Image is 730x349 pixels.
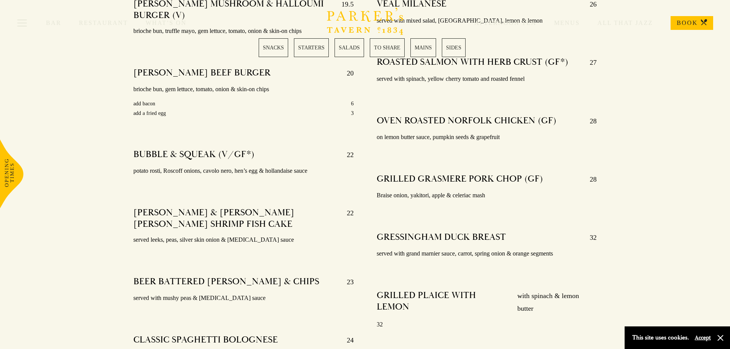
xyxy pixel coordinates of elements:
[133,234,354,246] p: served leeks, peas, silver skin onion & [MEDICAL_DATA] sauce
[351,99,354,108] p: 6
[133,334,278,346] h4: CLASSIC SPAGHETTI BOLOGNESE
[582,173,597,185] p: 28
[377,74,597,85] p: served with spinach, yellow cherry tomato and roasted fennel
[133,207,339,230] h4: [PERSON_NAME] & [PERSON_NAME] [PERSON_NAME] SHRIMP FISH CAKE
[377,190,597,201] p: Braise onion, yakitori, apple & celeriac mash
[377,319,597,330] p: 32
[133,293,354,304] p: served with mushy peas & [MEDICAL_DATA] sauce
[339,207,354,230] p: 22
[133,84,354,95] p: brioche bun, gem lettuce, tomato, onion & skin-on chips
[632,332,689,343] p: This site uses cookies.
[377,231,506,244] h4: GRESSINGHAM DUCK BREAST
[377,173,543,185] h4: GRILLED GRASMERE PORK CHOP (GF)
[377,248,597,259] p: served with grand marnier sauce, carrot, spring onion & orange segments
[370,38,405,57] a: 4 / 6
[133,165,354,177] p: potato rosti, Roscoff onions, cavolo nero, hen’s egg & hollandaise sauce
[510,290,597,315] p: with spinach & lemon butter
[133,108,166,118] p: add a fried egg
[442,38,466,57] a: 6 / 6
[335,38,364,57] a: 3 / 6
[377,132,597,143] p: on lemon butter sauce, pumpkin seeds & grapefruit
[294,38,329,57] a: 2 / 6
[351,108,354,118] p: 3
[133,149,254,161] h4: BUBBLE & SQUEAK (V/GF*)
[582,231,597,244] p: 32
[377,290,510,315] h4: GRILLED PLAICE WITH LEMON
[695,334,711,341] button: Accept
[339,149,354,161] p: 22
[717,334,724,342] button: Close and accept
[133,276,319,288] h4: BEER BATTERED [PERSON_NAME] & CHIPS
[377,115,556,127] h4: OVEN ROASTED NORFOLK CHICKEN (GF)
[582,115,597,127] p: 28
[259,38,288,57] a: 1 / 6
[410,38,436,57] a: 5 / 6
[339,334,354,346] p: 24
[133,99,155,108] p: add bacon
[339,276,354,288] p: 23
